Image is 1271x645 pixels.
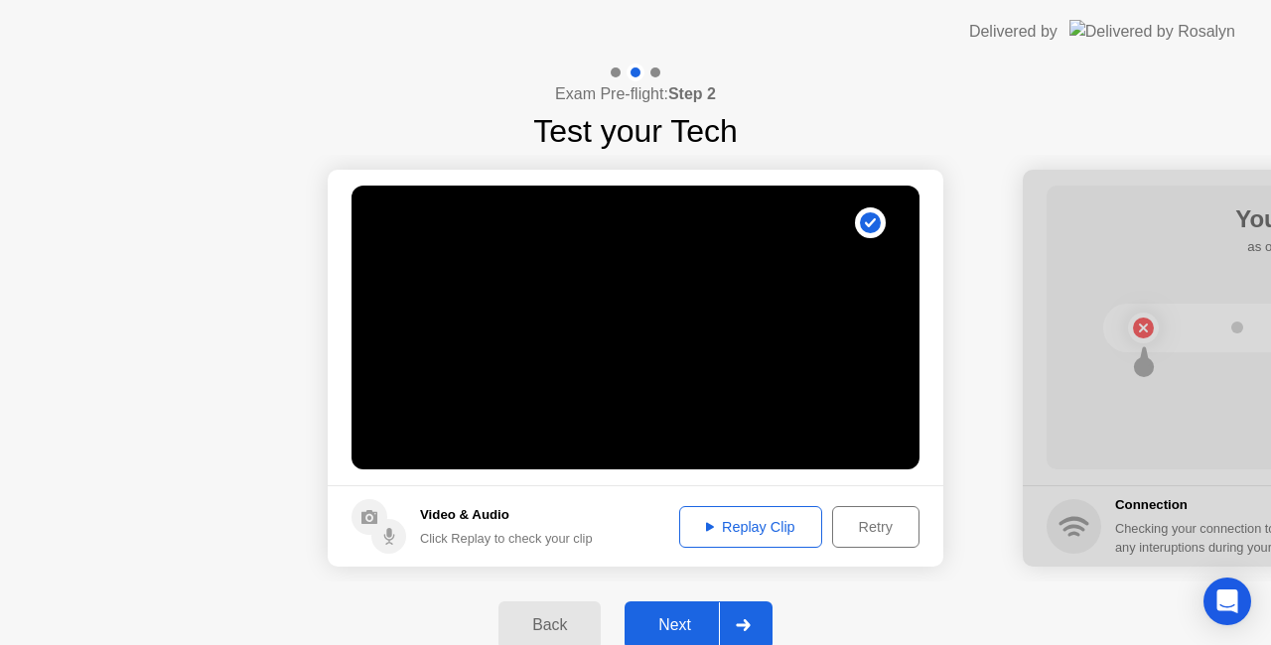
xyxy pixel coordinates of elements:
[668,85,716,102] b: Step 2
[420,505,593,525] h5: Video & Audio
[969,20,1058,44] div: Delivered by
[686,519,815,535] div: Replay Clip
[686,207,710,231] div: !
[839,519,913,535] div: Retry
[631,616,719,634] div: Next
[555,82,716,106] h4: Exam Pre-flight:
[420,529,593,548] div: Click Replay to check your clip
[679,506,822,548] button: Replay Clip
[1069,20,1235,43] img: Delivered by Rosalyn
[700,207,724,231] div: . . .
[533,107,738,155] h1: Test your Tech
[832,506,919,548] button: Retry
[504,616,595,634] div: Back
[1203,578,1251,625] div: Open Intercom Messenger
